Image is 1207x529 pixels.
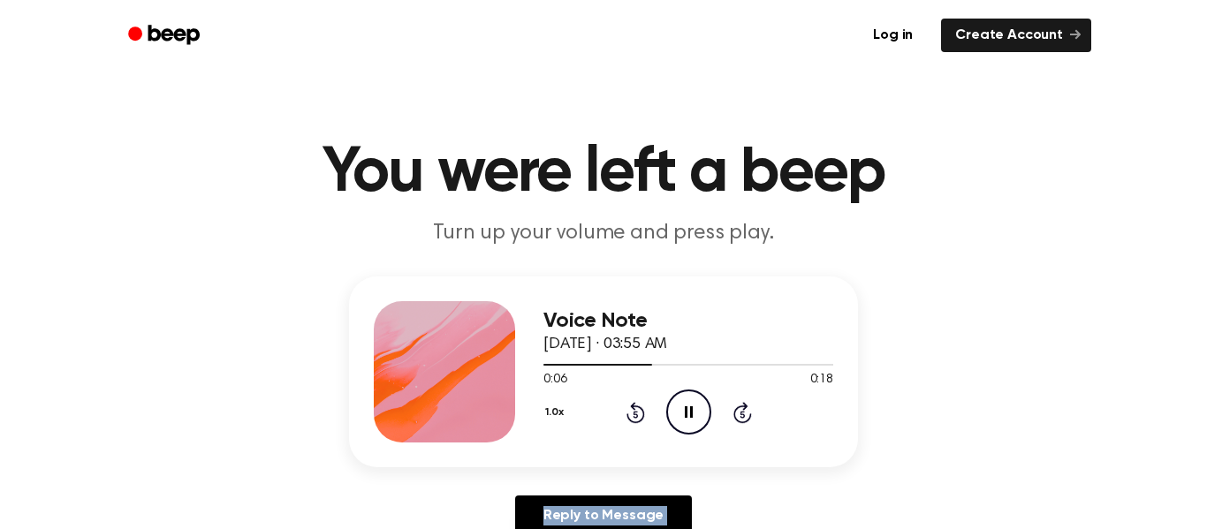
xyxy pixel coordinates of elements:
[543,336,667,352] span: [DATE] · 03:55 AM
[116,19,216,53] a: Beep
[543,371,566,389] span: 0:06
[543,309,833,333] h3: Voice Note
[151,141,1056,205] h1: You were left a beep
[543,397,570,427] button: 1.0x
[810,371,833,389] span: 0:18
[941,19,1091,52] a: Create Account
[264,219,943,248] p: Turn up your volume and press play.
[855,15,930,56] a: Log in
